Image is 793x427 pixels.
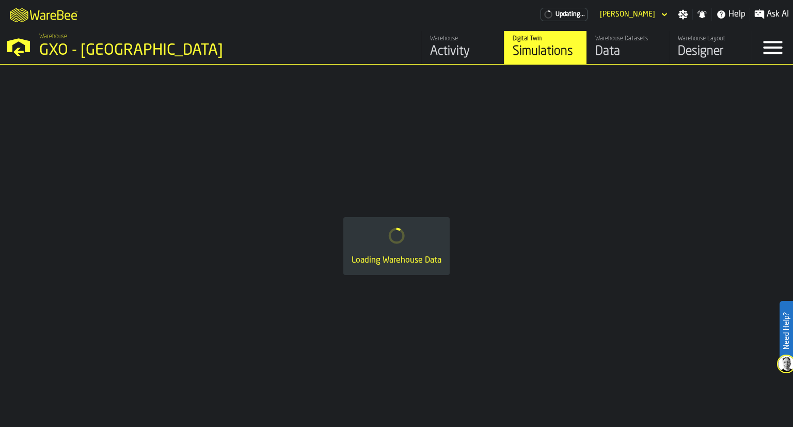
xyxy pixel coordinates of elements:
div: Data [595,43,661,60]
div: Menu Subscription [541,8,588,21]
label: Need Help? [781,302,792,360]
div: DropdownMenuValue-Ewan Jones [596,8,670,21]
span: Warehouse [39,33,67,40]
label: button-toggle-Menu [752,31,793,64]
a: link-to-/wh/i/ae0cd702-8cb1-4091-b3be-0aee77957c79/feed/ [421,31,504,64]
span: Help [728,8,746,21]
div: Warehouse Datasets [595,35,661,42]
a: link-to-/wh/i/ae0cd702-8cb1-4091-b3be-0aee77957c79/simulations [504,31,586,64]
label: button-toggle-Settings [674,9,692,20]
a: link-to-/wh/i/ae0cd702-8cb1-4091-b3be-0aee77957c79/data [586,31,669,64]
div: Digital Twin [513,35,578,42]
span: Updating... [556,11,585,18]
div: Loading Warehouse Data [352,254,441,267]
label: button-toggle-Notifications [693,9,711,20]
label: button-toggle-Help [712,8,750,21]
span: Ask AI [767,8,789,21]
div: Designer [678,43,743,60]
div: Warehouse Layout [678,35,743,42]
div: Simulations [513,43,578,60]
a: link-to-/wh/i/ae0cd702-8cb1-4091-b3be-0aee77957c79/designer [669,31,752,64]
a: link-to-/wh/i/ae0cd702-8cb1-4091-b3be-0aee77957c79/pricing/ [541,8,588,21]
div: Warehouse [430,35,496,42]
label: button-toggle-Ask AI [750,8,793,21]
div: DropdownMenuValue-Ewan Jones [600,10,655,19]
div: GXO - [GEOGRAPHIC_DATA] [39,41,318,60]
div: Activity [430,43,496,60]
